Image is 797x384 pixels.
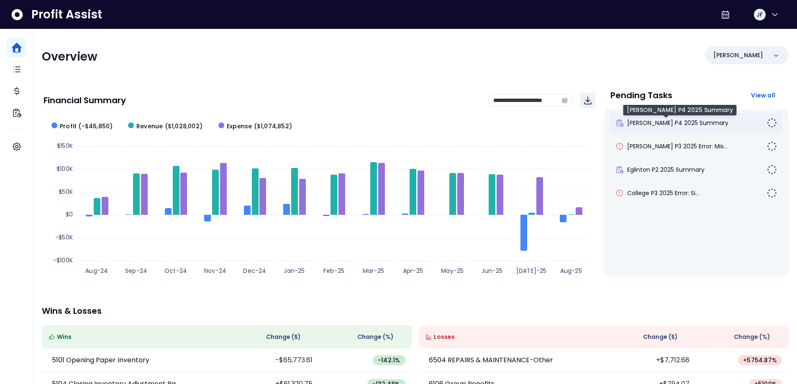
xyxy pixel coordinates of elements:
[604,348,696,372] td: +$7,712.68
[55,233,73,242] text: -$50K
[767,118,777,128] img: Not yet Started
[42,307,789,315] p: Wins & Losses
[378,356,400,364] span: -142.1 %
[57,142,73,150] text: $150K
[429,355,553,365] p: 6504 REPAIRS & MAINTENANCE-Other
[767,165,777,175] img: Not yet Started
[562,97,568,103] svg: calendar
[136,122,202,131] span: Revenue ($1,028,002)
[560,267,582,275] text: Aug-25
[627,189,699,197] span: College P3 2025 Error: Si...
[284,267,305,275] text: Jan-25
[323,267,344,275] text: Feb-25
[643,333,678,341] span: Change ( $ )
[266,333,301,341] span: Change ( $ )
[743,356,777,364] span: + 5754.87 %
[580,93,595,108] button: Download
[482,267,502,275] text: Jun-25
[125,267,147,275] text: Sep-24
[53,256,73,264] text: -$100K
[627,142,728,150] span: [PERSON_NAME] P3 2025 Error: Mis...
[60,122,113,131] span: Profit (-$46,850)
[767,188,777,198] img: Not yet Started
[610,91,672,99] p: Pending Tasks
[204,267,226,275] text: Nov-24
[403,267,423,275] text: Apr-25
[756,10,763,19] span: JF
[44,96,126,104] p: Financial Summary
[713,51,763,60] p: [PERSON_NAME]
[627,119,728,127] span: [PERSON_NAME] P4 2025 Summary
[59,188,73,196] text: $50K
[441,267,464,275] text: May-25
[31,7,102,22] span: Profit Assist
[734,333,770,341] span: Change (%)
[57,333,72,341] span: Wins
[767,141,777,151] img: Not yet Started
[243,267,266,275] text: Dec-24
[434,333,455,341] span: Losses
[56,165,73,173] text: $100K
[516,267,547,275] text: [DATE]-25
[227,122,292,131] span: Expense ($1,074,852)
[52,355,149,365] p: 5101 Opening Paper Inventory
[363,267,384,275] text: Mar-25
[227,348,319,372] td: -$65,773.61
[85,267,108,275] text: Aug-24
[627,165,705,174] span: Eglinton P2 2025 Summary
[357,333,394,341] span: Change (%)
[42,48,97,65] span: Overview
[164,267,187,275] text: Oct-24
[66,210,73,219] text: $0
[744,88,782,103] button: View all
[751,91,775,99] span: View all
